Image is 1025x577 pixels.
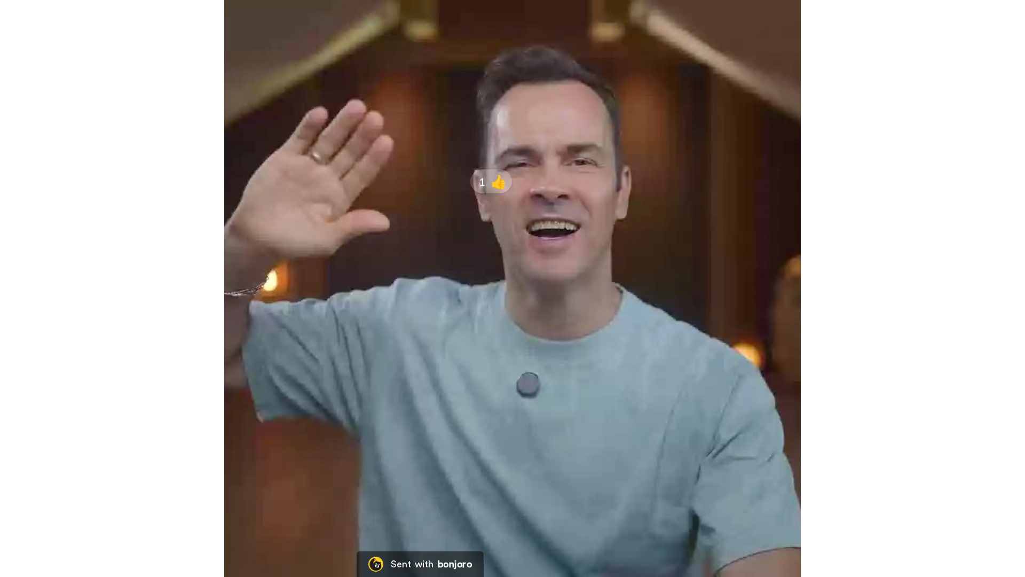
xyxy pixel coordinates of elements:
button: 1👍 [470,169,512,193]
span: 1 [470,174,485,189]
span: 👍 [485,173,512,190]
a: Bonjoro LogoSent withbonjoro [357,551,484,577]
img: Bonjoro Logo [368,557,383,572]
div: Sent with [391,559,433,569]
div: bonjoro [438,559,472,569]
